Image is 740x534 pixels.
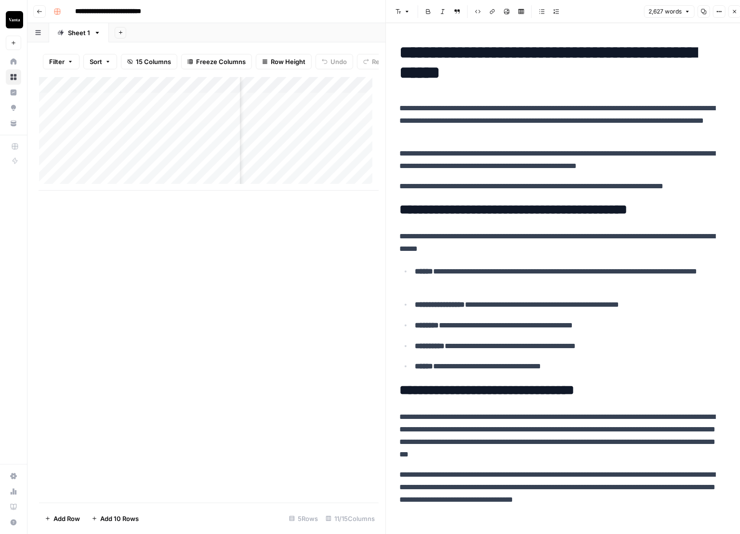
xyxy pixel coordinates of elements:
button: Freeze Columns [181,54,252,69]
a: Browse [6,69,21,85]
span: 15 Columns [136,57,171,66]
a: Your Data [6,116,21,131]
span: Row Height [271,57,305,66]
a: Opportunities [6,100,21,116]
button: Add Row [39,511,86,526]
div: 5 Rows [285,511,322,526]
span: Redo [372,57,387,66]
button: Workspace: Vanta [6,8,21,32]
button: Add 10 Rows [86,511,145,526]
button: Row Height [256,54,312,69]
button: Redo [357,54,394,69]
a: Usage [6,484,21,499]
button: Sort [83,54,117,69]
div: Sheet 1 [68,28,90,38]
span: Sort [90,57,102,66]
a: Settings [6,469,21,484]
span: Add 10 Rows [100,514,139,523]
span: Undo [330,57,347,66]
span: Add Row [53,514,80,523]
a: Learning Hub [6,499,21,515]
a: Home [6,54,21,69]
a: Insights [6,85,21,100]
button: Help + Support [6,515,21,530]
button: 15 Columns [121,54,177,69]
button: Undo [316,54,353,69]
button: 2,627 words [644,5,695,18]
span: 2,627 words [648,7,682,16]
div: 11/15 Columns [322,511,379,526]
button: Filter [43,54,79,69]
span: Filter [49,57,65,66]
a: Sheet 1 [49,23,109,42]
img: Vanta Logo [6,11,23,28]
span: Freeze Columns [196,57,246,66]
